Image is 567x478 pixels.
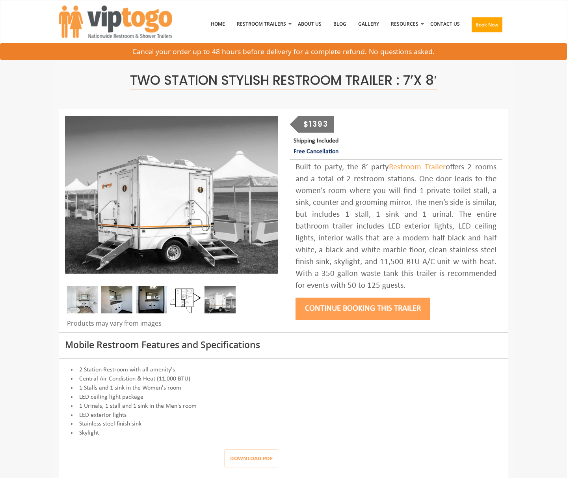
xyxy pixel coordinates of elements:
[136,286,167,313] img: DSC_0004_email
[296,304,430,313] a: Continue Booking this trailer
[65,411,502,420] li: LED exterior lights
[65,375,502,384] li: Central Air Condistion & Heat (11,000 BTU)
[385,4,424,45] a: Resources
[65,116,278,274] img: A mini restroom trailer with two separate stations and separate doors for males and females
[472,17,502,32] button: Book Now
[327,4,352,45] a: Blog
[424,4,466,45] a: Contact Us
[65,420,502,429] li: Stainless steel finish sink
[65,393,502,402] li: LED ceiling light package
[67,286,98,313] img: Inside of complete restroom with a stall, a urinal, tissue holders, cabinets and mirror
[292,4,327,45] a: About Us
[65,319,278,332] div: Products may vary from images
[204,286,236,313] img: A mini restroom trailer with two separate stations and separate doors for males and females
[170,286,201,313] img: Floor Plan of 2 station Mini restroom with sink and toilet
[466,4,508,49] a: Book Now
[218,455,278,462] a: Download pdf
[225,450,278,467] button: Download pdf
[130,71,437,90] span: Two Station Stylish Restroom Trailer : 7’x 8′
[231,4,292,45] a: Restroom Trailers
[389,163,446,171] a: Restroom Trailer
[65,340,502,350] h3: Mobile Restroom Features and Specifications
[296,161,496,292] div: Built to party, the 8’ party offers 2 rooms and a total of 2 restroom stations. One door leads to...
[65,384,502,393] li: 1 Stalls and 1 sink in the Women's room
[101,286,132,313] img: DSC_0016_email
[298,116,334,133] div: $1393
[296,298,430,320] button: Continue Booking this trailer
[65,429,502,438] li: Skylight
[294,136,502,157] p: Shipping Included
[65,402,502,411] li: 1 Urinals, 1 stall and 1 sink in the Men's room
[205,4,231,45] a: Home
[352,4,385,45] a: Gallery
[59,6,172,38] img: VIPTOGO
[65,366,502,375] li: 2 Station Restroom with all amenity's
[294,148,338,155] span: Free Cancellation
